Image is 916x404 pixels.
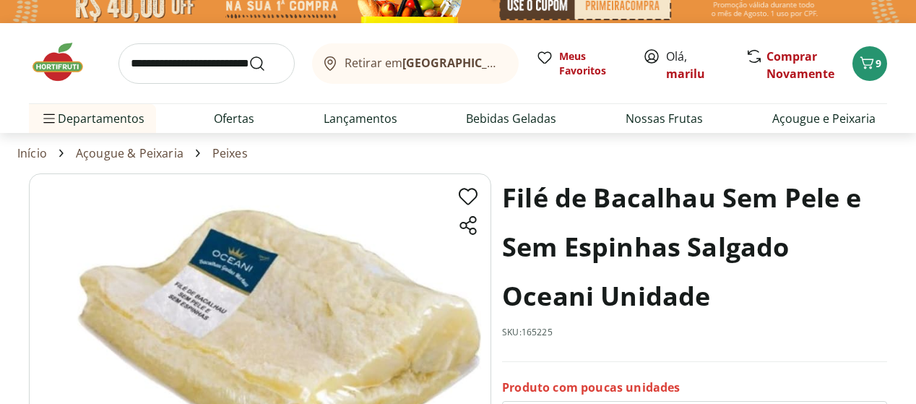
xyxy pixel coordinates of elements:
span: 9 [876,56,881,70]
a: Açougue e Peixaria [772,110,876,127]
button: Carrinho [852,46,887,81]
a: Comprar Novamente [766,48,834,82]
a: Peixes [212,147,248,160]
img: Hortifruti [29,40,101,84]
p: Produto com poucas unidades [502,379,680,395]
button: Menu [40,101,58,136]
span: Olá, [666,48,730,82]
a: Início [17,147,47,160]
a: marilu [666,66,705,82]
input: search [118,43,295,84]
a: Ofertas [214,110,254,127]
a: Bebidas Geladas [466,110,556,127]
a: Lançamentos [324,110,397,127]
a: Nossas Frutas [626,110,703,127]
span: Meus Favoritos [559,49,626,78]
h1: Filé de Bacalhau Sem Pele e Sem Espinhas Salgado Oceani Unidade [502,173,887,321]
p: SKU: 165225 [502,327,553,338]
a: Meus Favoritos [536,49,626,78]
b: [GEOGRAPHIC_DATA]/[GEOGRAPHIC_DATA] [402,55,646,71]
a: Açougue & Peixaria [76,147,183,160]
span: Departamentos [40,101,144,136]
span: Retirar em [345,56,504,69]
button: Retirar em[GEOGRAPHIC_DATA]/[GEOGRAPHIC_DATA] [312,43,519,84]
button: Submit Search [249,55,283,72]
